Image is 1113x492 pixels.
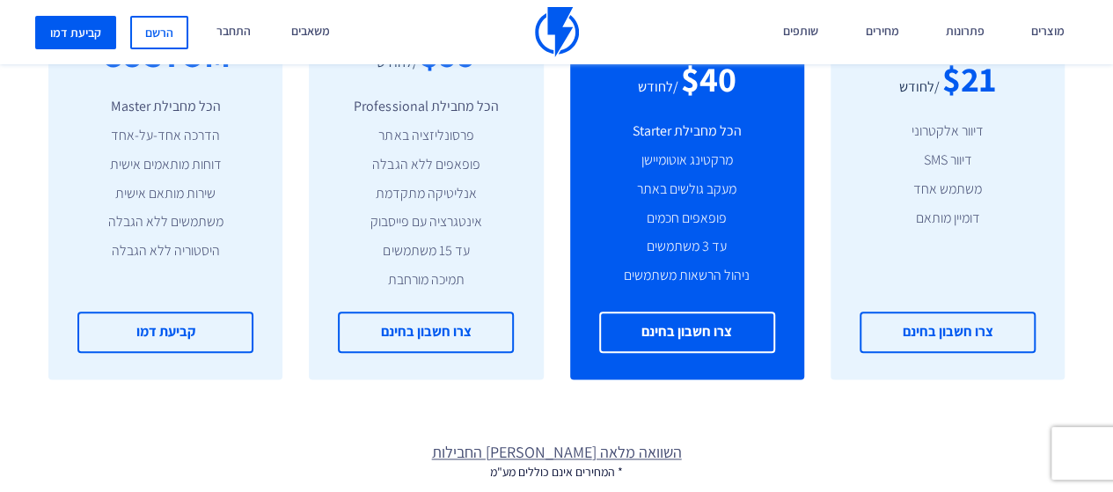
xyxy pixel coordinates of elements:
[857,121,1038,142] li: דיוור אלקטרוני
[130,16,188,49] a: הרשם
[338,312,514,353] a: צרו חשבון בחינם
[335,241,516,261] li: עד 15 משתמשים
[335,155,516,175] li: פופאפים ללא הגבלה
[335,97,516,117] li: הכל מחבילת Professional
[942,54,996,104] div: $21
[77,312,253,353] a: קביעת דמו
[597,266,778,286] li: ניהול הרשאות משתמשים
[75,212,256,232] li: משתמשים ללא הגבלה
[75,97,256,117] li: הכל מחבילת Master
[599,312,775,353] a: צרו חשבון בחינם
[857,180,1038,200] li: משתמש אחד
[597,180,778,200] li: מעקב גולשים באתר
[597,151,778,171] li: מרקטינג אוטומיישן
[335,212,516,232] li: אינטגרציה עם פייסבוק
[638,77,678,98] div: /לחודש
[75,126,256,146] li: הדרכה אחד-על-אחד
[857,151,1038,171] li: דיוור SMS
[681,54,736,104] div: $40
[35,16,116,49] a: קביעת דמו
[857,209,1038,229] li: דומיין מותאם
[860,312,1036,353] a: צרו חשבון בחינם
[597,209,778,229] li: פופאפים חכמים
[335,126,516,146] li: פרסונליזציה באתר
[335,270,516,290] li: תמיכה מורחבת
[75,241,256,261] li: היסטוריה ללא הגבלה
[597,121,778,142] li: הכל מחבילת Starter
[75,184,256,204] li: שירות מותאם אישית
[335,184,516,204] li: אנליטיקה מתקדמת
[597,237,778,257] li: עד 3 משתמשים
[899,77,940,98] div: /לחודש
[75,155,256,175] li: דוחות מותאמים אישית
